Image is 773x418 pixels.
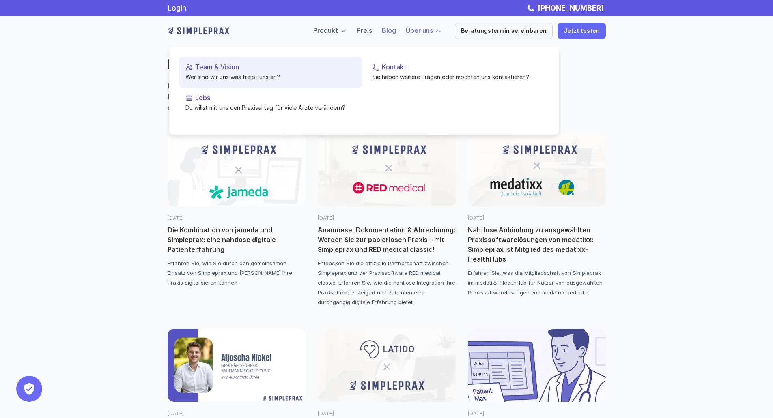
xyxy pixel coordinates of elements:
[564,28,600,34] p: Jetzt testen
[382,63,543,71] p: Kontakt
[536,4,606,12] a: [PHONE_NUMBER]
[168,4,186,12] a: Login
[538,4,604,12] strong: [PHONE_NUMBER]
[468,133,606,297] a: [DATE]Nahtlose Anbindung zu ausgewählten Praxissoftwarelösungen von medatixx: Simpleprax ist Mitg...
[455,23,553,39] a: Beratungstermin vereinbaren
[366,57,549,88] a: KontaktSie haben weitere Fragen oder möchten uns kontaktieren?
[168,80,474,113] p: Herzlich willkommen auf dem Blog von Simpleprax. Hier berichten wir über die Erfahrungen unserer ...
[468,268,606,297] p: Erfahren Sie, was die Mitgliedschaft von Simpleprax im medatixx-HealthHub für Nutzer von ausgewäh...
[468,410,606,417] p: [DATE]
[168,214,306,222] p: [DATE]
[179,88,362,118] a: JobsDu willst mit uns den Praxisalltag für viele Ärzte verändern?
[195,94,356,102] p: Jobs
[168,258,306,287] p: Erfahren Sie, wie Sie durch den gemeinsamen Einsatz von Simpleprax und [PERSON_NAME] Ihre Praxis ...
[318,214,456,222] p: [DATE]
[168,410,306,417] p: [DATE]
[406,26,433,34] a: Über uns
[468,329,606,402] img: GOÄ Reform 2025
[168,225,306,254] p: Die Kombination von jameda und Simpleprax: eine nahtlose digitale Patienterfahrung
[195,63,356,71] p: Team & Vision
[168,57,472,72] h2: Blog
[461,28,547,34] p: Beratungstermin vereinbaren
[168,133,306,287] a: [DATE]Die Kombination von jameda und Simpleprax: eine nahtlose digitale PatienterfahrungErfahren ...
[318,329,456,402] img: Latido x Simpleprax
[468,214,606,222] p: [DATE]
[318,410,456,417] p: [DATE]
[313,26,338,34] a: Produkt
[318,133,456,307] a: [DATE]Anamnese, Dokumentation & Abrechnung: Werden Sie zur papierlosen Praxis – mit Simpleprax un...
[468,225,606,264] p: Nahtlose Anbindung zu ausgewählten Praxissoftwarelösungen von medatixx: Simpleprax ist Mitglied d...
[318,225,456,254] p: Anamnese, Dokumentation & Abrechnung: Werden Sie zur papierlosen Praxis – mit Simpleprax und RED ...
[372,73,543,81] p: Sie haben weitere Fragen oder möchten uns kontaktieren?
[382,26,396,34] a: Blog
[318,258,456,307] p: Entdecken Sie die offizielle Partnerschaft zwischen Simpleprax und der Praxissoftware RED medical...
[185,73,356,81] p: Wer sind wir uns was treibt uns an?
[558,23,606,39] a: Jetzt testen
[185,103,356,112] p: Du willst mit uns den Praxisalltag für viele Ärzte verändern?
[179,57,362,88] a: Team & VisionWer sind wir uns was treibt uns an?
[357,26,372,34] a: Preis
